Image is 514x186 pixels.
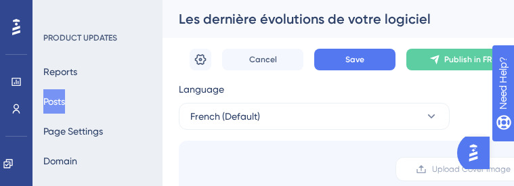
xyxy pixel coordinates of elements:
button: Cancel [222,49,303,70]
span: Language [179,81,224,97]
button: Save [314,49,395,70]
span: Upload Cover Image [432,164,511,175]
button: Posts [43,89,65,114]
div: Les dernière évolutions de votre logiciel [179,9,464,28]
iframe: UserGuiding AI Assistant Launcher [457,133,498,173]
button: Domain [43,149,77,173]
span: Save [345,54,364,65]
span: Publish in FR [444,54,492,65]
span: French (Default) [190,108,260,124]
span: Need Help? [32,3,85,20]
button: Reports [43,60,77,84]
div: PRODUCT UPDATES [43,32,117,43]
button: French (Default) [179,103,450,130]
span: Cancel [249,54,277,65]
button: Page Settings [43,119,103,143]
